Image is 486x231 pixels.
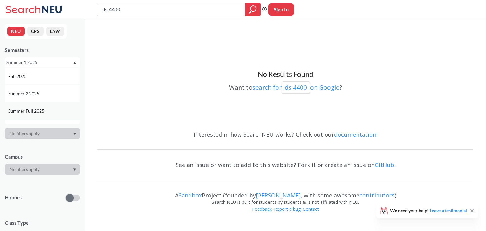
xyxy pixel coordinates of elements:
[5,219,80,226] span: Class Type
[73,62,76,64] svg: Dropdown arrow
[97,199,473,206] div: Search NEU is built for students by students & is not affiliated with NEU.
[102,4,240,15] input: Class, professor, course number, "phrase"
[5,164,80,175] div: Dropdown arrow
[390,209,467,213] span: We need your help!
[178,191,202,199] a: Sandbox
[5,57,80,67] div: Summer 1 2025Dropdown arrowFall 2025Summer 2 2025Summer Full 2025Summer 1 2025Spring 2025Fall 202...
[97,70,473,79] h3: No Results Found
[8,108,46,115] span: Summer Full 2025
[274,206,301,212] a: Report a bug
[5,47,80,53] div: Semesters
[97,79,473,94] div: Want to ?
[8,73,28,80] span: Fall 2025
[249,5,257,14] svg: magnifying glass
[268,3,294,16] button: Sign In
[334,131,377,138] a: documentation!
[302,206,319,212] a: Contact
[97,206,473,222] div: • •
[245,3,261,16] div: magnifying glass
[256,191,301,199] a: [PERSON_NAME]
[46,27,64,36] button: LAW
[73,168,76,171] svg: Dropdown arrow
[8,90,40,97] span: Summer 2 2025
[73,133,76,135] svg: Dropdown arrow
[7,27,25,36] button: NEU
[97,156,473,174] div: See an issue or want to add to this website? Fork it or create an issue on .
[430,208,467,213] a: Leave a testimonial
[6,59,72,66] div: Summer 1 2025
[359,191,395,199] a: contributors
[97,186,473,199] div: A Project (founded by , with some awesome )
[375,161,394,169] a: GitHub
[285,83,307,92] p: ds 4400
[5,194,22,201] p: Honors
[97,125,473,144] div: Interested in how SearchNEU works? Check out our
[27,27,44,36] button: CPS
[252,83,340,91] a: search fords 4400on Google
[5,128,80,139] div: Dropdown arrow
[5,153,80,160] div: Campus
[252,206,272,212] a: Feedback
